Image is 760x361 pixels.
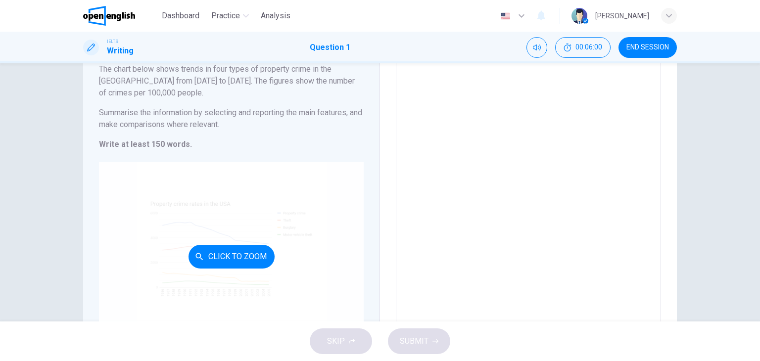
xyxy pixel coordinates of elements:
[310,42,350,53] h1: Question 1
[107,38,118,45] span: IELTS
[618,37,677,58] button: END SESSION
[83,6,158,26] a: OpenEnglish logo
[555,37,611,58] button: 00:06:00
[571,8,587,24] img: Profile picture
[162,10,199,22] span: Dashboard
[158,7,203,25] button: Dashboard
[99,139,192,149] strong: Write at least 150 words.
[189,245,275,269] button: Click to Zoom
[499,12,512,20] img: en
[555,37,611,58] div: Hide
[99,63,364,99] h6: The chart below shows trends in four types of property crime in the [GEOGRAPHIC_DATA] from [DATE]...
[99,107,364,131] h6: Summarise the information by selecting and reporting the main features, and make comparisons wher...
[257,7,294,25] button: Analysis
[211,10,240,22] span: Practice
[526,37,547,58] div: Mute
[626,44,669,51] span: END SESSION
[83,6,135,26] img: OpenEnglish logo
[595,10,649,22] div: [PERSON_NAME]
[107,45,134,57] h1: Writing
[207,7,253,25] button: Practice
[261,10,290,22] span: Analysis
[575,44,602,51] span: 00:06:00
